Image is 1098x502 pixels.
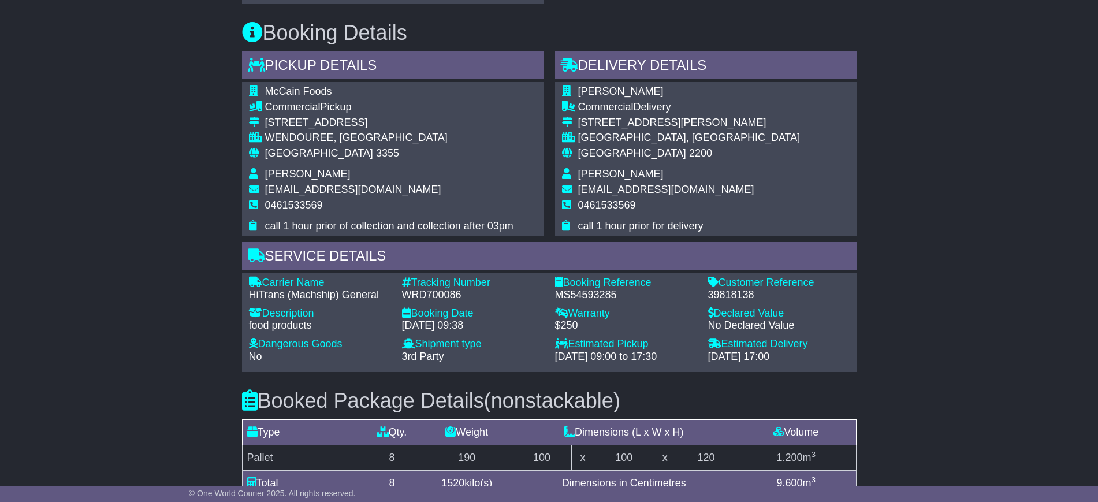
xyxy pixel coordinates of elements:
[362,419,422,445] td: Qty.
[189,489,356,498] span: © One World Courier 2025. All rights reserved.
[578,117,801,129] div: [STREET_ADDRESS][PERSON_NAME]
[708,289,850,302] div: 39818138
[555,338,697,351] div: Estimated Pickup
[265,199,323,211] span: 0461533569
[654,445,676,470] td: x
[402,338,544,351] div: Shipment type
[708,351,850,363] div: [DATE] 17:00
[422,445,512,470] td: 190
[578,85,664,97] span: [PERSON_NAME]
[242,470,362,496] td: Total
[265,101,513,114] div: Pickup
[736,445,856,470] td: m
[578,220,704,232] span: call 1 hour prior for delivery
[811,475,816,484] sup: 3
[776,477,802,489] span: 9.600
[736,470,856,496] td: m
[265,132,513,144] div: WENDOUREE, [GEOGRAPHIC_DATA]
[594,445,654,470] td: 100
[242,21,857,44] h3: Booking Details
[402,319,544,332] div: [DATE] 09:38
[578,184,754,195] span: [EMAIL_ADDRESS][DOMAIN_NAME]
[689,147,712,159] span: 2200
[555,351,697,363] div: [DATE] 09:00 to 17:30
[242,445,362,470] td: Pallet
[402,289,544,302] div: WRD700086
[441,477,464,489] span: 1520
[376,147,399,159] span: 3355
[578,101,801,114] div: Delivery
[362,445,422,470] td: 8
[249,319,390,332] div: food products
[362,470,422,496] td: 8
[249,351,262,362] span: No
[265,220,513,232] span: call 1 hour prior of collection and collection after 03pm
[265,101,321,113] span: Commercial
[578,132,801,144] div: [GEOGRAPHIC_DATA], [GEOGRAPHIC_DATA]
[249,289,390,302] div: HiTrans (Machship) General
[242,389,857,412] h3: Booked Package Details
[242,51,544,83] div: Pickup Details
[249,307,390,320] div: Description
[676,445,736,470] td: 120
[512,445,572,470] td: 100
[402,307,544,320] div: Booking Date
[572,445,594,470] td: x
[512,419,736,445] td: Dimensions (L x W x H)
[402,351,444,362] span: 3rd Party
[242,419,362,445] td: Type
[402,277,544,289] div: Tracking Number
[555,277,697,289] div: Booking Reference
[736,419,856,445] td: Volume
[578,101,634,113] span: Commercial
[484,389,620,412] span: (nonstackable)
[265,117,513,129] div: [STREET_ADDRESS]
[708,277,850,289] div: Customer Reference
[265,147,373,159] span: [GEOGRAPHIC_DATA]
[555,319,697,332] div: $250
[512,470,736,496] td: Dimensions in Centimetres
[708,307,850,320] div: Declared Value
[811,450,816,459] sup: 3
[555,289,697,302] div: MS54593285
[708,319,850,332] div: No Declared Value
[422,470,512,496] td: kilo(s)
[555,307,697,320] div: Warranty
[249,277,390,289] div: Carrier Name
[249,338,390,351] div: Dangerous Goods
[265,168,351,180] span: [PERSON_NAME]
[242,242,857,273] div: Service Details
[578,147,686,159] span: [GEOGRAPHIC_DATA]
[422,419,512,445] td: Weight
[578,168,664,180] span: [PERSON_NAME]
[555,51,857,83] div: Delivery Details
[265,85,332,97] span: McCain Foods
[708,338,850,351] div: Estimated Delivery
[776,452,802,463] span: 1.200
[265,184,441,195] span: [EMAIL_ADDRESS][DOMAIN_NAME]
[578,199,636,211] span: 0461533569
